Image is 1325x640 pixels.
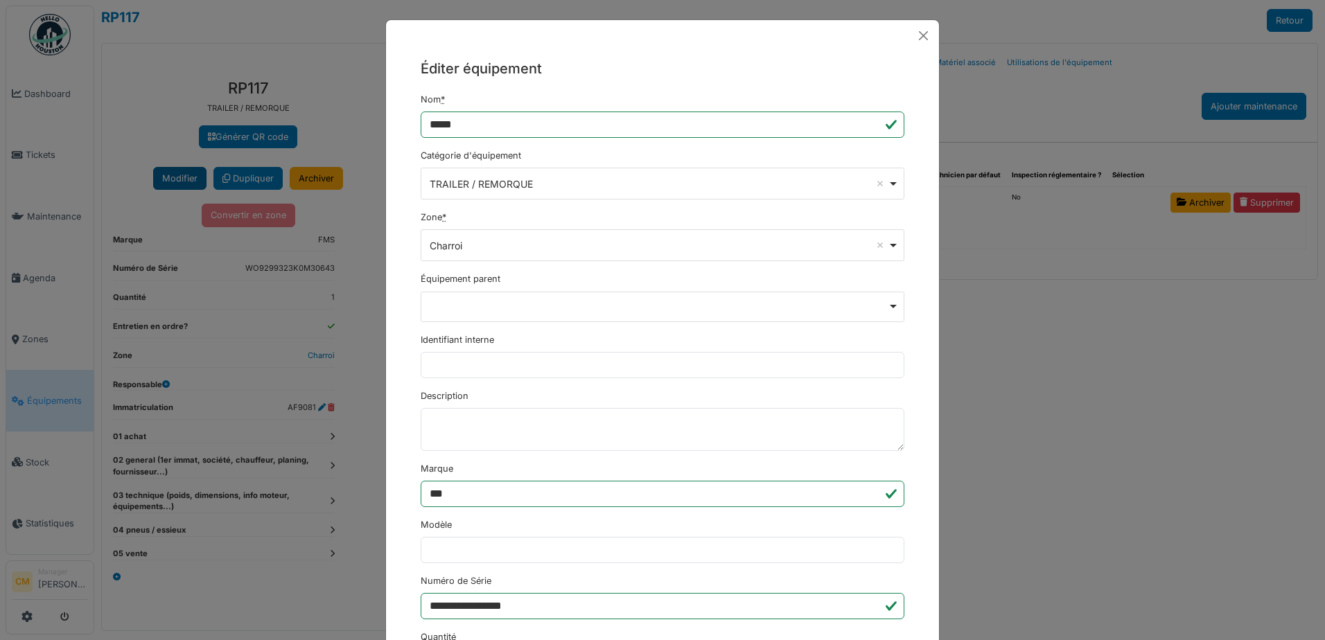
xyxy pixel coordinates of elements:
button: Remove item: '2580' [873,177,887,190]
button: Close [913,26,933,46]
label: Catégorie d'équipement [421,149,521,162]
button: Remove item: '14960' [873,238,887,252]
div: TRAILER / REMORQUE [430,177,888,191]
label: Description [421,389,468,402]
h5: Éditer équipement [421,58,904,79]
label: Zone [421,211,446,224]
label: Numéro de Série [421,574,491,587]
label: Identifiant interne [421,333,494,346]
label: Équipement parent [421,272,500,285]
label: Marque [421,462,453,475]
label: Nom [421,93,445,106]
div: Charroi [430,238,888,253]
abbr: Requis [441,94,445,105]
label: Modèle [421,518,452,531]
abbr: Requis [442,212,446,222]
